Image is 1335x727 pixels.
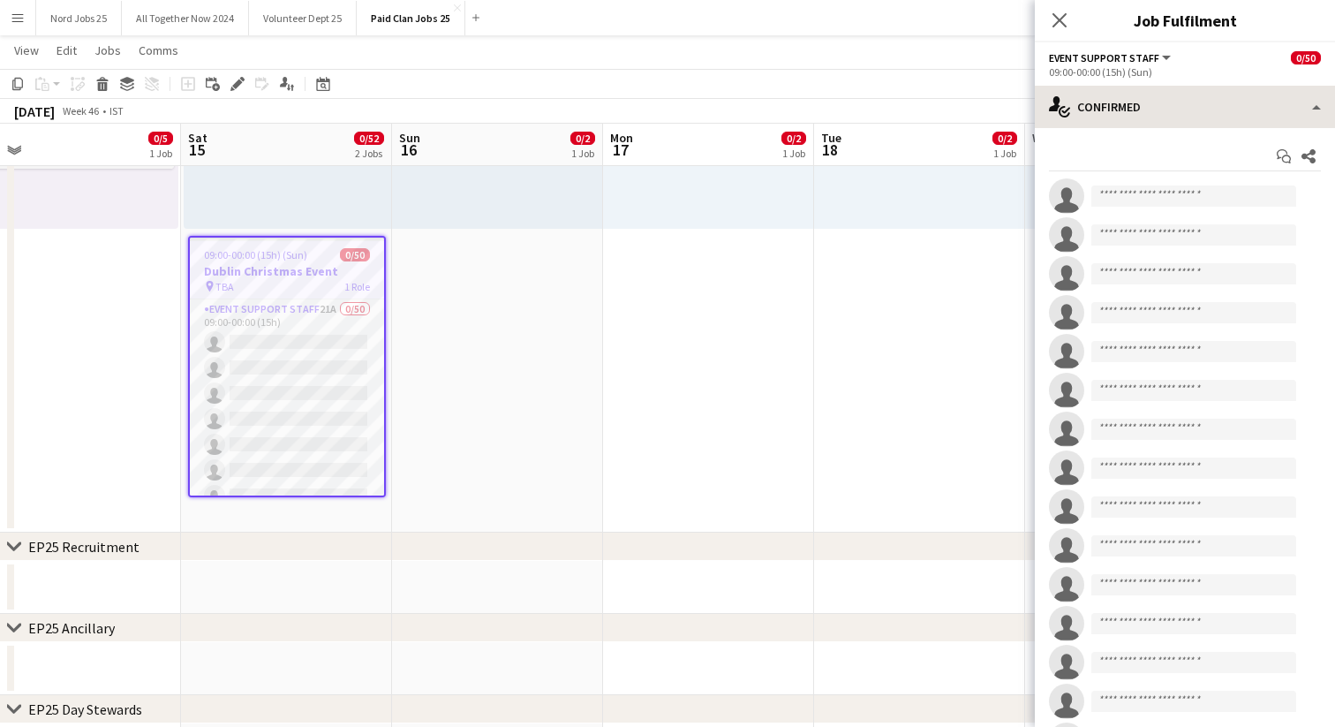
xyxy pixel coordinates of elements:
[570,132,595,145] span: 0/2
[14,102,55,120] div: [DATE]
[357,1,465,35] button: Paid Clan Jobs 25
[28,700,142,718] div: EP25 Day Stewards
[1049,65,1321,79] div: 09:00-00:00 (15h) (Sun)
[57,42,77,58] span: Edit
[132,39,185,62] a: Comms
[1030,100,1116,123] button: Fix 5 errors
[607,140,633,160] span: 17
[109,104,124,117] div: IST
[49,39,84,62] a: Edit
[185,140,207,160] span: 15
[190,263,384,279] h3: Dublin Christmas Event
[821,130,841,146] span: Tue
[992,132,1017,145] span: 0/2
[7,39,46,62] a: View
[28,619,115,637] div: EP25 Ancillary
[344,280,370,293] span: 1 Role
[1035,86,1335,128] div: Confirmed
[94,42,121,58] span: Jobs
[355,147,383,160] div: 2 Jobs
[28,538,140,556] div: EP25 Recruitment
[36,1,122,35] button: Nord Jobs 25
[610,130,633,146] span: Mon
[354,132,384,145] span: 0/52
[58,104,102,117] span: Week 46
[399,130,420,146] span: Sun
[215,280,234,293] span: TBA
[782,147,805,160] div: 1 Job
[249,1,357,35] button: Volunteer Dept 25
[993,147,1016,160] div: 1 Job
[340,248,370,261] span: 0/50
[188,130,207,146] span: Sat
[1291,51,1321,64] span: 0/50
[87,39,128,62] a: Jobs
[1030,140,1055,160] span: 19
[1032,130,1055,146] span: Wed
[571,147,594,160] div: 1 Job
[149,147,172,160] div: 1 Job
[188,236,386,497] app-job-card: 09:00-00:00 (15h) (Sun)0/50Dublin Christmas Event TBA1 RoleEvent Support Staff21A0/5009:00-00:00 ...
[122,1,249,35] button: All Together Now 2024
[1049,51,1159,64] span: Event Support Staff
[396,140,420,160] span: 16
[148,132,173,145] span: 0/5
[781,132,806,145] span: 0/2
[14,42,39,58] span: View
[139,42,178,58] span: Comms
[818,140,841,160] span: 18
[204,248,307,261] span: 09:00-00:00 (15h) (Sun)
[1035,9,1335,32] h3: Job Fulfilment
[1049,51,1173,64] button: Event Support Staff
